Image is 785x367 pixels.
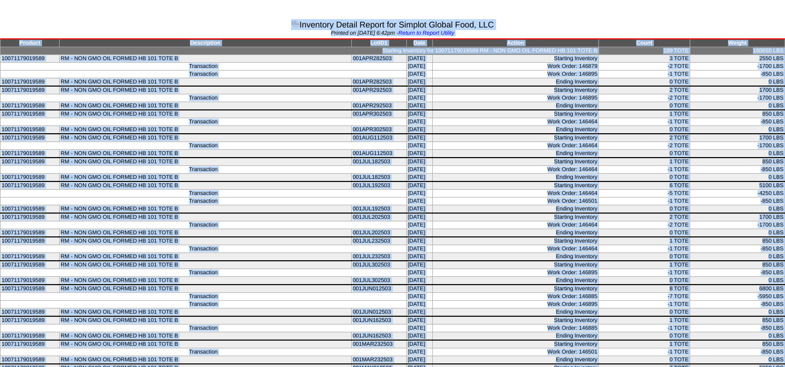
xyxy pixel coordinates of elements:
td: Work Order: 146895 [432,94,599,102]
td: 001JUL192503 [351,205,406,214]
td: Starting Inventory [432,285,599,293]
td: 001JUL232503 [351,237,406,245]
td: -850 LBS [690,70,785,78]
td: [DATE] [406,301,432,308]
td: Starting Inventory [432,86,599,94]
td: [DATE] [406,205,432,214]
td: 850 LBS [690,158,785,166]
td: -2 TOTE [599,63,690,70]
td: 0 TOTE [599,126,690,134]
td: 6 TOTE [599,181,690,190]
td: [DATE] [406,70,432,78]
td: -1700 LBS [690,94,785,102]
td: Transaction [1,245,407,253]
td: RM - NON GMO OIL FORMED HB 101 TOTE B [59,150,351,158]
td: Work Order: 146464 [432,166,599,174]
td: 001MAR232503 [351,356,406,364]
td: 10071179019589 [1,261,60,269]
td: 001APR282503 [351,78,406,87]
td: Transaction [1,269,407,277]
td: [DATE] [406,316,432,324]
td: Work Order: 146885 [432,324,599,332]
td: 1 TOTE [599,316,690,324]
td: 001JUN162503 [351,332,406,341]
td: [DATE] [406,55,432,63]
td: RM - NON GMO OIL FORMED HB 101 TOTE B [59,181,351,190]
td: Work Order: 146895 [432,301,599,308]
td: RM - NON GMO OIL FORMED HB 101 TOTE B [59,229,351,237]
td: -2 TOTE [599,94,690,102]
td: 001JUN012503 [351,285,406,293]
td: 10071179019589 [1,205,60,214]
td: Transaction [1,301,407,308]
td: Ending Inventory [432,308,599,317]
td: [DATE] [406,285,432,293]
td: Ending Inventory [432,174,599,182]
td: RM - NON GMO OIL FORMED HB 101 TOTE B [59,86,351,94]
td: 10071179019589 [1,134,60,142]
td: Ending Inventory [432,253,599,261]
td: Transaction [1,118,407,126]
td: [DATE] [406,78,432,87]
td: 001JUN162503 [351,316,406,324]
td: 0 LBS [690,174,785,182]
td: -850 LBS [690,324,785,332]
td: 001AUG112503 [351,134,406,142]
td: Transaction [1,221,407,229]
td: [DATE] [406,94,432,102]
td: Work Order: 146501 [432,348,599,356]
td: 10071179019589 [1,86,60,94]
td: -1 TOTE [599,70,690,78]
td: 0 TOTE [599,253,690,261]
td: -1 TOTE [599,269,690,277]
td: 001JUL192503 [351,181,406,190]
td: 001APR302503 [351,110,406,118]
td: 1700 LBS [690,213,785,221]
td: Starting Inventory [432,134,599,142]
td: Product [1,39,60,47]
td: -7 TOTE [599,293,690,301]
td: 850 LBS [690,261,785,269]
td: 001JUL302503 [351,261,406,269]
td: 10071179019589 [1,340,60,348]
td: RM - NON GMO OIL FORMED HB 101 TOTE B [59,102,351,110]
td: 10071179019589 [1,110,60,118]
td: 160650 LBS [690,47,785,55]
td: -850 LBS [690,197,785,205]
td: Work Order: 146895 [432,70,599,78]
td: 1 TOTE [599,261,690,269]
td: RM - NON GMO OIL FORMED HB 101 TOTE B [59,308,351,317]
td: 10071179019589 [1,332,60,341]
td: 6800 LBS [690,285,785,293]
td: -850 LBS [690,301,785,308]
td: Work Order: 146464 [432,142,599,150]
td: RM - NON GMO OIL FORMED HB 101 TOTE B [59,316,351,324]
td: 0 TOTE [599,150,690,158]
td: 10071179019589 [1,308,60,317]
td: [DATE] [406,340,432,348]
td: Description [59,39,351,47]
td: Ending Inventory [432,356,599,364]
td: [DATE] [406,253,432,261]
td: 10071179019589 [1,102,60,110]
td: 850 LBS [690,237,785,245]
td: 10071179019589 [1,78,60,87]
td: -1 TOTE [599,166,690,174]
td: 0 TOTE [599,78,690,87]
td: Date [406,39,432,47]
td: Starting Inventory [432,261,599,269]
td: 001APR282503 [351,55,406,63]
td: RM - NON GMO OIL FORMED HB 101 TOTE B [59,356,351,364]
td: RM - NON GMO OIL FORMED HB 101 TOTE B [59,332,351,341]
td: -1 TOTE [599,197,690,205]
td: -850 LBS [690,245,785,253]
td: Count [599,39,690,47]
td: 10071179019589 [1,316,60,324]
td: -1 TOTE [599,348,690,356]
td: Starting Inventory for 10071179019589 RM - NON GMO OIL FORMED HB 101 TOTE B [1,47,599,55]
td: -1 TOTE [599,245,690,253]
td: Work Order: 146464 [432,221,599,229]
td: Transaction [1,348,407,356]
td: 0 LBS [690,150,785,158]
td: [DATE] [406,245,432,253]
